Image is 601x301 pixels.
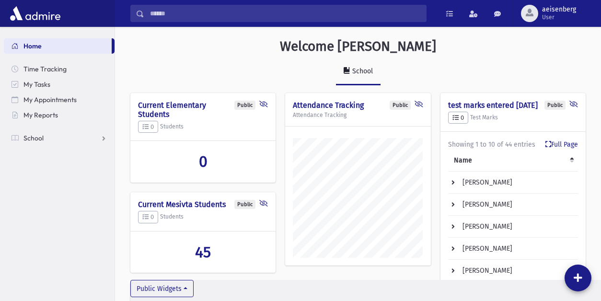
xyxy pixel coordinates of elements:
span: 0 [199,152,208,171]
a: School [336,58,381,85]
a: My Appointments [4,92,115,107]
button: Public Widgets [130,280,194,297]
div: Public [544,101,566,110]
input: Search [144,5,426,22]
button: 0 [448,112,468,124]
a: Home [4,38,112,54]
h5: Attendance Tracking [293,112,423,118]
span: 0 [142,123,154,130]
h3: Welcome [PERSON_NAME] [280,38,436,55]
h5: Students [138,121,268,133]
h4: test marks entered [DATE] [448,101,578,110]
span: Time Tracking [23,65,67,73]
button: 0 [138,121,158,133]
th: Name [448,150,578,172]
span: My Appointments [23,95,77,104]
a: Time Tracking [4,61,115,77]
span: User [542,13,576,21]
a: School [4,130,115,146]
span: 45 [195,243,211,261]
button: 0 [138,211,158,223]
span: My Tasks [23,80,50,89]
td: [PERSON_NAME] [448,216,578,238]
a: 0 [138,152,268,171]
span: My Reports [23,111,58,119]
a: 45 [138,243,268,261]
a: My Tasks [4,77,115,92]
td: [PERSON_NAME] [448,194,578,216]
h4: Attendance Tracking [293,101,423,110]
a: Full Page [545,139,578,150]
img: AdmirePro [8,4,63,23]
div: School [350,67,373,75]
a: My Reports [4,107,115,123]
div: Public [390,101,411,110]
h4: Current Elementary Students [138,101,268,119]
td: [PERSON_NAME] [448,172,578,194]
td: [PERSON_NAME] [448,238,578,260]
div: Public [234,200,255,209]
h5: Students [138,211,268,223]
div: Showing 1 to 10 of 44 entries [448,139,578,150]
h5: Test Marks [448,112,578,124]
td: [PERSON_NAME] [448,260,578,282]
span: School [23,134,44,142]
h4: Current Mesivta Students [138,200,268,209]
div: Public [234,101,255,110]
span: Home [23,42,42,50]
span: aeisenberg [542,6,576,13]
span: 0 [452,114,464,121]
span: 0 [142,213,154,220]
